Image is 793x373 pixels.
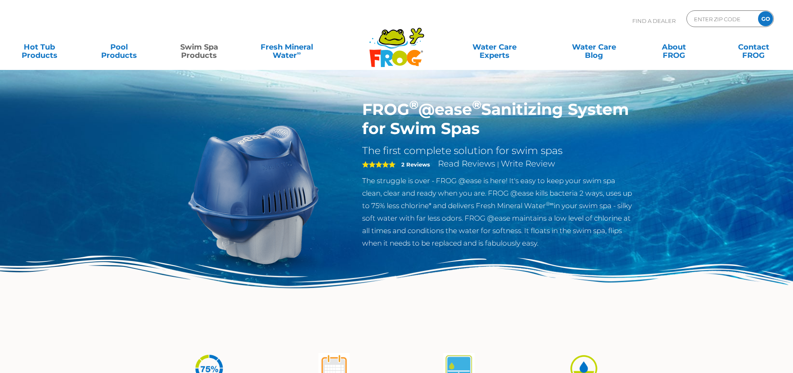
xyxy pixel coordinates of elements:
a: Read Reviews [438,159,495,169]
p: The struggle is over - FROG @ease is here! It's easy to keep your swim spa clean, clear and ready... [362,174,634,249]
a: Water CareBlog [563,39,625,55]
span: 5 [362,161,395,168]
sup: ® [409,97,418,112]
a: Water CareExperts [444,39,545,55]
strong: 2 Reviews [401,161,430,168]
a: Fresh MineralWater∞ [248,39,326,55]
a: Write Review [501,159,555,169]
a: Hot TubProducts [8,39,70,55]
sup: ®∞ [546,201,554,207]
sup: ® [472,97,481,112]
a: ContactFROG [723,39,785,55]
a: AboutFROG [643,39,705,55]
a: PoolProducts [88,39,150,55]
p: Find A Dealer [632,10,676,31]
h1: FROG @ease Sanitizing System for Swim Spas [362,100,634,138]
a: Swim SpaProducts [168,39,230,55]
sup: ∞ [297,50,301,56]
input: GO [758,11,773,26]
h2: The first complete solution for swim spas [362,144,634,157]
img: Frog Products Logo [365,17,429,67]
span: | [497,160,499,168]
img: ss-@ease-hero.png [159,100,350,291]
